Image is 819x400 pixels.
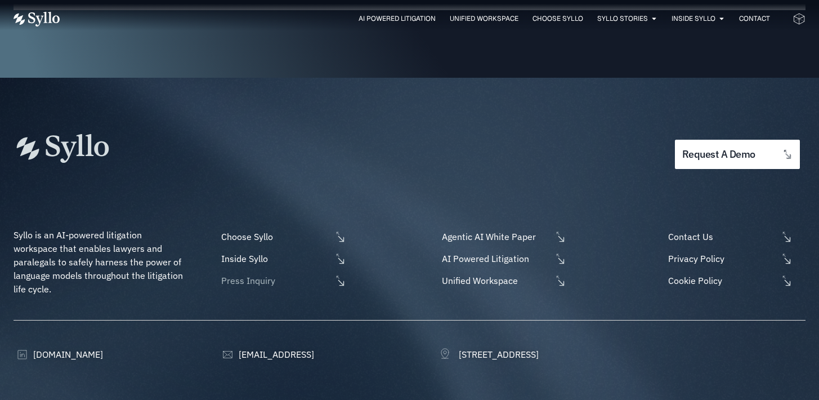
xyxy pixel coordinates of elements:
[82,14,770,24] div: Menu Toggle
[665,252,805,265] a: Privacy Policy
[359,14,436,24] a: AI Powered Litigation
[675,140,800,170] a: request a demo
[14,229,185,295] span: Syllo is an AI-powered litigation workspace that enables lawyers and paralegals to safely harness...
[439,252,566,265] a: AI Powered Litigation
[14,12,60,26] img: Vector
[439,274,566,287] a: Unified Workspace
[665,230,778,243] span: Contact Us
[218,274,331,287] span: Press Inquiry
[597,14,648,24] a: Syllo Stories
[439,230,566,243] a: Agentic AI White Paper
[218,230,346,243] a: Choose Syllo
[682,149,755,160] span: request a demo
[218,348,314,361] a: [EMAIL_ADDRESS]
[665,274,805,287] a: Cookie Policy
[665,274,778,287] span: Cookie Policy
[14,348,103,361] a: [DOMAIN_NAME]
[439,252,552,265] span: AI Powered Litigation
[665,252,778,265] span: Privacy Policy
[439,274,552,287] span: Unified Workspace
[218,252,346,265] a: Inside Syllo
[450,14,518,24] a: Unified Workspace
[739,14,770,24] a: Contact
[532,14,583,24] a: Choose Syllo
[236,348,314,361] span: [EMAIL_ADDRESS]
[439,348,539,361] a: [STREET_ADDRESS]
[218,230,331,243] span: Choose Syllo
[82,14,770,24] nav: Menu
[218,252,331,265] span: Inside Syllo
[672,14,715,24] a: Inside Syllo
[218,274,346,287] a: Press Inquiry
[665,230,805,243] a: Contact Us
[30,348,103,361] span: [DOMAIN_NAME]
[456,348,539,361] span: [STREET_ADDRESS]
[439,230,552,243] span: Agentic AI White Paper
